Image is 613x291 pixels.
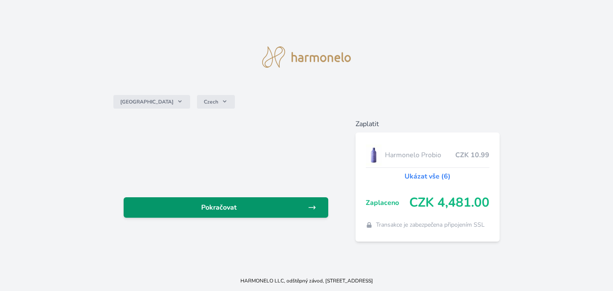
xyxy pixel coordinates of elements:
span: Transakce je zabezpečena připojením SSL [376,221,485,229]
a: Pokračovat [124,197,328,218]
span: Pokračovat [130,202,307,213]
img: logo.svg [262,46,351,68]
span: CZK 10.99 [455,150,489,160]
span: Harmonelo Probio [385,150,455,160]
img: CLEAN_PROBIO_se_stinem_x-lo.jpg [366,144,382,166]
span: CZK 4,481.00 [409,195,489,210]
a: Ukázat vše (6) [405,171,451,182]
span: [GEOGRAPHIC_DATA] [120,98,173,105]
span: Zaplaceno [366,198,409,208]
span: Czech [204,98,218,105]
button: Czech [197,95,235,109]
h6: Zaplatit [356,119,500,129]
button: [GEOGRAPHIC_DATA] [113,95,190,109]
